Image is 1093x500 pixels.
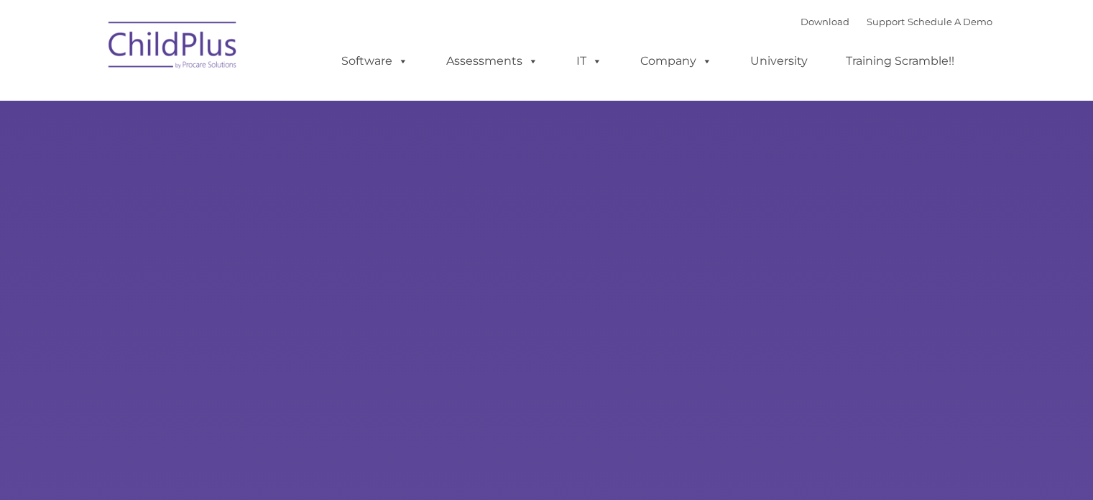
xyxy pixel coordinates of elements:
[327,47,423,76] a: Software
[801,16,992,27] font: |
[626,47,727,76] a: Company
[562,47,617,76] a: IT
[432,47,553,76] a: Assessments
[801,16,849,27] a: Download
[101,12,245,83] img: ChildPlus by Procare Solutions
[736,47,822,76] a: University
[831,47,969,76] a: Training Scramble!!
[908,16,992,27] a: Schedule A Demo
[867,16,905,27] a: Support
